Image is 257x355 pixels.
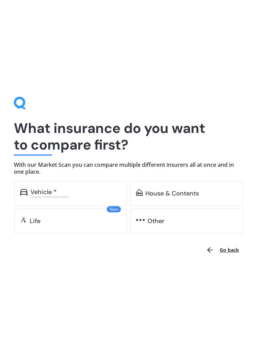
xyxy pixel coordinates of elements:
div: Vehicle * [30,189,57,195]
h4: With our Market Scan you can compare multiple different insurers all at once and in one place. [14,161,243,175]
img: home-and-contents.b802091223b8502ef2dd.svg [136,189,143,196]
span: New [107,206,121,212]
div: Excludes commercial vehicles [30,195,121,198]
img: life.f720d6a2d7cdcd3ad642.svg [20,217,27,223]
h1: What insurance do you want to compare first? [14,120,243,153]
img: car.f15378c7a67c060ca3f3.svg [20,189,28,196]
div: House & Contents [145,190,199,197]
button: Go back [202,242,243,258]
img: other.81dba5aafe580aa69f38.svg [136,217,145,223]
div: Life [30,218,40,224]
div: Other [147,218,164,224]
